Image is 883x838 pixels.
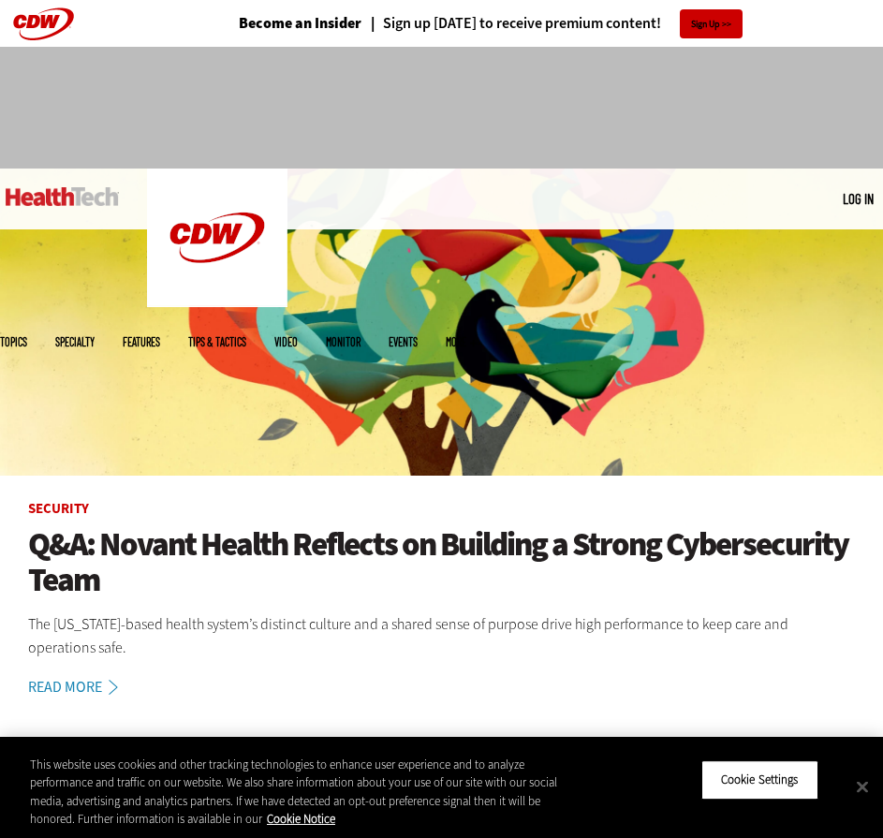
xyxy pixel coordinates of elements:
[843,190,874,207] a: Log in
[843,189,874,209] div: User menu
[28,499,89,518] a: Security
[147,169,287,307] img: Home
[101,66,783,150] iframe: advertisement
[267,811,335,827] a: More information about your privacy
[6,187,119,206] img: Home
[188,336,246,347] a: Tips & Tactics
[701,760,818,800] button: Cookie Settings
[680,9,743,38] a: Sign Up
[446,336,477,347] span: More
[389,336,418,347] a: Events
[239,16,361,31] a: Become an Insider
[147,292,287,312] a: CDW
[28,680,139,695] a: Read More
[123,336,160,347] a: Features
[28,526,855,598] a: Q&A: Novant Health Reflects on Building a Strong Cybersecurity Team
[30,756,577,829] div: This website uses cookies and other tracking technologies to enhance user experience and to analy...
[842,766,883,807] button: Close
[326,336,361,347] a: MonITor
[28,612,855,660] p: The [US_STATE]-based health system’s distinct culture and a shared sense of purpose drive high pe...
[274,336,298,347] a: Video
[361,16,661,31] a: Sign up [DATE] to receive premium content!
[55,336,95,347] span: Specialty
